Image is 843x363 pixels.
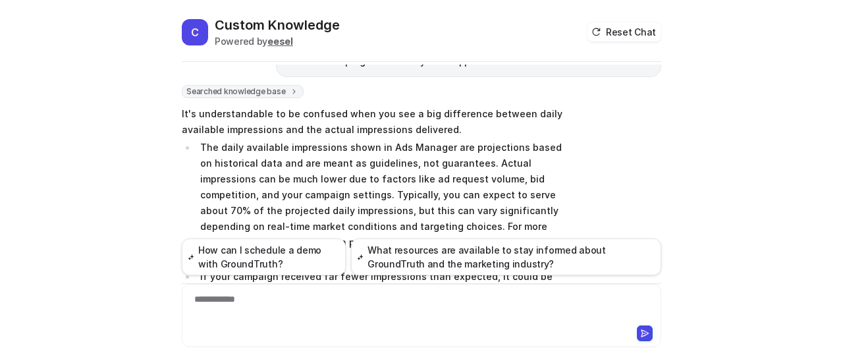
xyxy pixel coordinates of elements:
p: It's understandable to be confused when you see a big difference between daily available impressi... [182,106,567,138]
button: How can I schedule a demo with GroundTruth? [182,238,346,275]
p: The daily available impressions shown in Ads Manager are projections based on historical data and... [200,140,567,266]
span: Searched knowledge base [182,85,304,98]
button: Reset Chat [587,22,661,42]
button: What resources are available to stay informed about GroundTruth and the marketing industry? [351,238,661,275]
b: eesel [267,36,293,47]
h2: Custom Knowledge [215,16,340,34]
div: Powered by [215,34,340,48]
span: C [182,19,208,45]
